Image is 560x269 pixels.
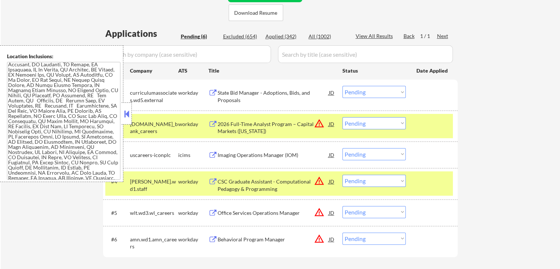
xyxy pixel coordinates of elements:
[130,178,178,192] div: [PERSON_NAME].wd1.staff
[218,209,329,217] div: Office Services Operations Manager
[178,120,208,128] div: workday
[265,33,302,40] div: Applied (342)
[7,53,120,60] div: Location Inclusions:
[208,67,335,74] div: Title
[342,64,406,77] div: Status
[314,118,324,129] button: warning_amber
[278,45,453,63] input: Search by title (case sensitive)
[356,32,395,40] div: View All Results
[218,236,329,243] div: Behavioral Program Manager
[218,178,329,192] div: CSC Graduate Assistant - Computational Pedagogy & Programming
[223,33,260,40] div: Excluded (654)
[218,151,329,159] div: Imaging Operations Manager (IOM)
[229,4,283,21] button: Download Resume
[105,29,178,38] div: Applications
[314,234,324,244] button: warning_amber
[111,209,124,217] div: #5
[130,120,178,135] div: [DOMAIN_NAME]_bank_careers
[416,67,449,74] div: Date Applied
[181,33,218,40] div: Pending (6)
[178,67,208,74] div: ATS
[437,32,449,40] div: Next
[420,32,437,40] div: 1 / 1
[130,67,178,74] div: Company
[328,175,335,188] div: JD
[218,120,329,135] div: 2026 Full-Time Analyst Program – Capital Markets ([US_STATE])
[328,206,335,219] div: JD
[218,89,329,104] div: State Bid Manager - Adoptions, Bids, and Proposals
[105,45,271,63] input: Search by company (case sensitive)
[178,151,208,159] div: icims
[178,178,208,185] div: workday
[328,148,335,161] div: JD
[130,236,178,250] div: amn.wd1.amn_careers
[404,32,415,40] div: Back
[130,89,178,104] div: curriculumassociates.wd5.external
[178,236,208,243] div: workday
[314,176,324,186] button: warning_amber
[178,209,208,217] div: workday
[328,233,335,246] div: JD
[130,209,178,217] div: wlt.wd3.wl_careers
[314,207,324,217] button: warning_amber
[328,86,335,99] div: JD
[328,117,335,130] div: JD
[111,236,124,243] div: #6
[309,33,345,40] div: All (1002)
[178,89,208,97] div: workday
[130,151,178,159] div: uscareers-iconplc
